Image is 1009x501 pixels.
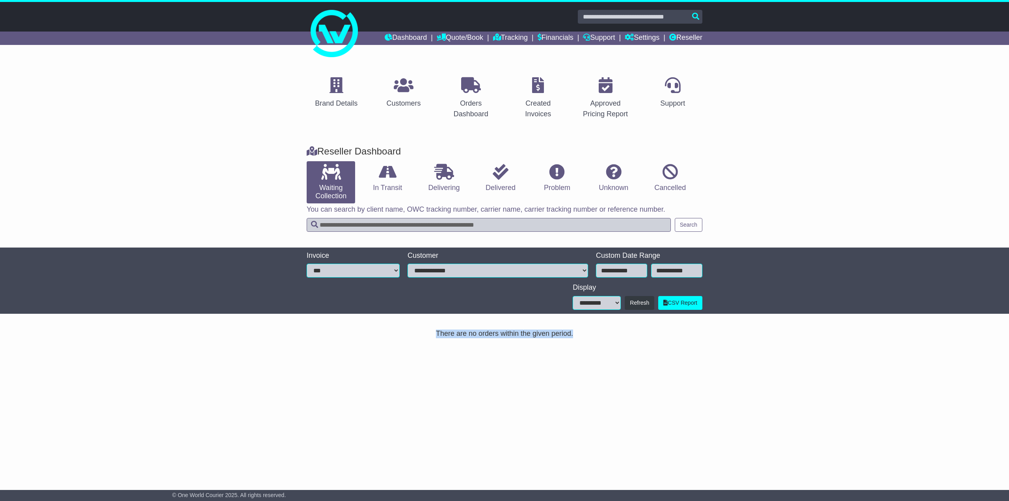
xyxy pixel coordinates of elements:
[408,251,588,260] div: Customer
[573,283,702,292] div: Display
[658,296,702,310] a: CSV Report
[307,330,702,338] div: There are no orders within the given period.
[581,98,630,119] div: Approved Pricing Report
[493,32,528,45] a: Tracking
[514,98,563,119] div: Created Invoices
[625,32,659,45] a: Settings
[655,74,690,112] a: Support
[385,32,427,45] a: Dashboard
[315,98,357,109] div: Brand Details
[583,32,615,45] a: Support
[508,74,568,122] a: Created Invoices
[441,74,501,122] a: Orders Dashboard
[669,32,702,45] a: Reseller
[675,218,702,232] button: Search
[307,205,702,214] p: You can search by client name, OWC tracking number, carrier name, carrier tracking number or refe...
[625,296,654,310] button: Refresh
[420,161,468,195] a: Delivering
[646,161,694,195] a: Cancelled
[660,98,685,109] div: Support
[446,98,495,119] div: Orders Dashboard
[363,161,411,195] a: In Transit
[589,161,638,195] a: Unknown
[476,161,525,195] a: Delivered
[303,146,706,157] div: Reseller Dashboard
[533,161,581,195] a: Problem
[576,74,635,122] a: Approved Pricing Report
[307,161,355,203] a: Waiting Collection
[596,251,702,260] div: Custom Date Range
[538,32,573,45] a: Financials
[307,251,400,260] div: Invoice
[386,98,421,109] div: Customers
[310,74,363,112] a: Brand Details
[172,492,286,498] span: © One World Courier 2025. All rights reserved.
[437,32,483,45] a: Quote/Book
[381,74,426,112] a: Customers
